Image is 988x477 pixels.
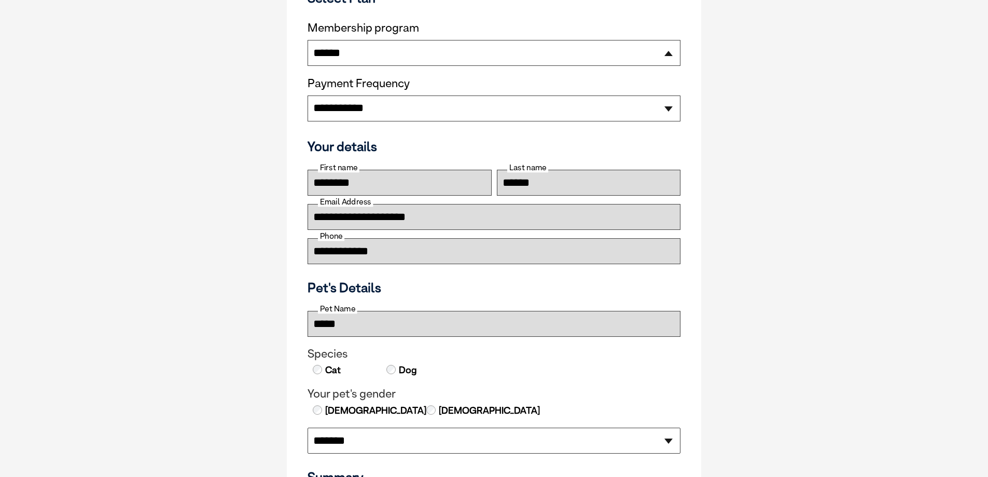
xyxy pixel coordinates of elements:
[308,387,680,401] legend: Your pet's gender
[303,280,685,295] h3: Pet's Details
[318,231,344,241] label: Phone
[507,163,548,172] label: Last name
[318,163,359,172] label: First name
[308,347,680,361] legend: Species
[308,77,410,90] label: Payment Frequency
[308,21,680,35] label: Membership program
[308,139,680,154] h3: Your details
[318,197,373,207] label: Email Address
